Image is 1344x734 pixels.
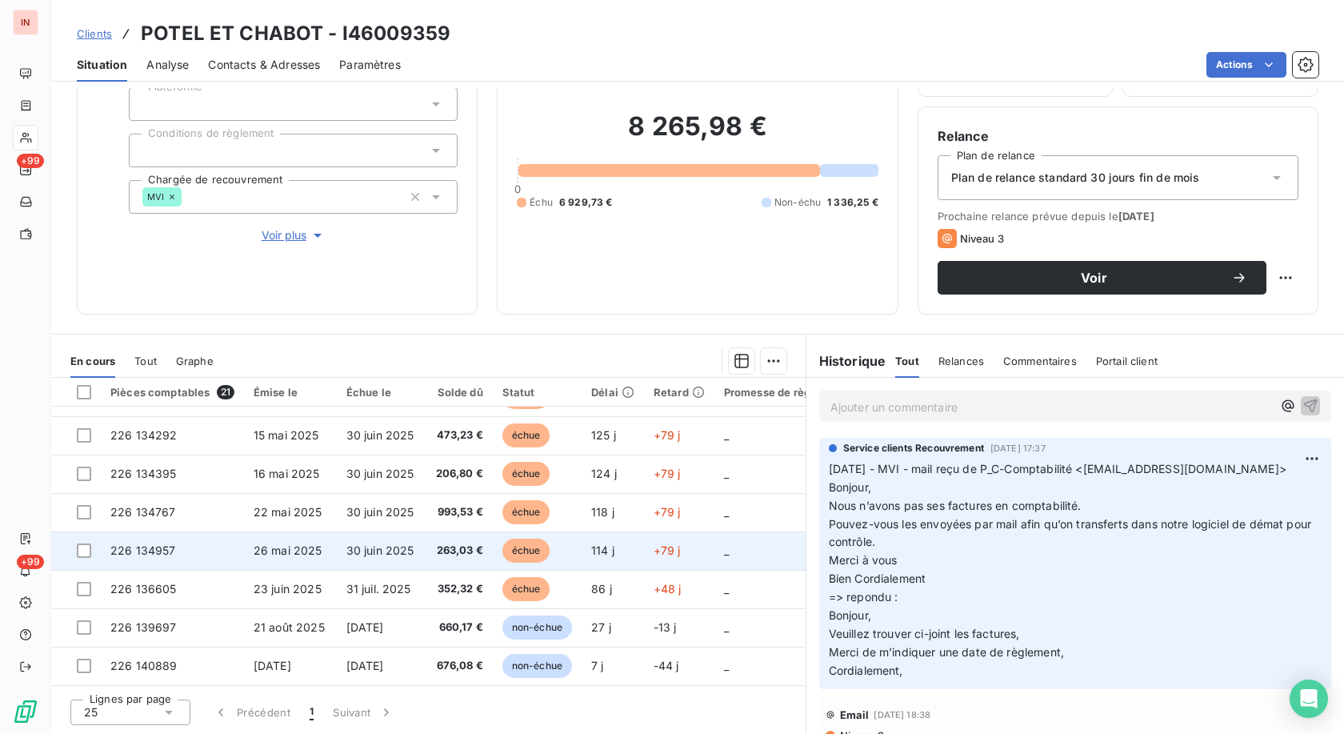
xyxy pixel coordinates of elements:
span: [DATE] - MVI - mail reçu de P_C-Comptabilité <[EMAIL_ADDRESS][DOMAIN_NAME]> Bonjour, [829,462,1286,494]
span: 1 [310,704,314,720]
span: 114 j [591,543,614,557]
span: 21 [217,385,234,399]
span: -44 j [654,659,679,672]
div: IN [13,10,38,35]
span: 1 336,25 € [827,195,878,210]
h2: 8 265,98 € [517,110,878,158]
span: 226 134292 [110,428,178,442]
span: Relances [938,355,984,367]
h3: POTEL ET CHABOT - I46009359 [141,19,450,48]
span: [DATE] [254,659,291,672]
span: Échu [530,195,553,210]
span: échue [502,500,550,524]
div: Promesse de règlement [724,386,847,399]
span: 26 mai 2025 [254,543,322,557]
span: échue [502,462,550,486]
span: +79 j [654,428,681,442]
h6: Relance [938,126,1298,146]
span: 352,32 € [435,581,483,597]
span: +99 [17,154,44,168]
span: 0 [514,182,521,195]
span: Merci à vous [829,553,898,567]
span: 473,23 € [435,427,483,443]
span: 30 juin 2025 [346,467,414,480]
div: Pièces comptables [110,385,234,399]
span: Commentaires [1003,355,1077,367]
a: Clients [77,26,112,42]
input: Ajouter une valeur [142,143,155,158]
span: 30 juin 2025 [346,428,414,442]
span: _ [724,543,729,557]
span: échue [502,577,550,601]
span: échue [502,423,550,447]
span: 22 mai 2025 [254,505,322,519]
span: 226 139697 [110,620,177,634]
button: Suivant [323,696,404,729]
span: [DATE] 18:38 [874,710,930,720]
span: 993,53 € [435,504,483,520]
span: Analyse [146,57,189,73]
span: +79 j [654,505,681,519]
span: 25 [84,704,98,720]
span: _ [724,582,729,596]
button: 1 [300,696,323,729]
div: Solde dû [435,386,483,399]
span: 206,80 € [435,466,483,482]
span: +79 j [654,543,681,557]
button: Voir plus [129,227,458,244]
span: Cordialement, [829,664,903,677]
span: Bien Cordialement [829,572,926,585]
span: 30 juin 2025 [346,505,414,519]
span: [DATE] 17:37 [990,443,1046,453]
span: Plan de relance standard 30 jours fin de mois [951,170,1200,186]
span: Prochaine relance prévue depuis le [938,210,1298,223]
img: Logo LeanPay [13,699,38,724]
span: 30 juin 2025 [346,543,414,557]
span: Portail client [1096,355,1158,367]
span: MVI [147,192,164,202]
h6: Historique [806,351,886,371]
span: Email [840,708,870,721]
div: Open Intercom Messenger [1290,680,1328,718]
span: Contacts & Adresses [208,57,320,73]
span: 660,17 € [435,620,483,636]
span: Tout [895,355,919,367]
span: 21 août 2025 [254,620,325,634]
span: Clients [77,27,112,40]
span: +79 j [654,467,681,480]
span: Voir [957,271,1231,284]
span: [DATE] [1118,210,1154,223]
span: Paramètres [339,57,401,73]
span: Non-échu [774,195,821,210]
span: _ [724,505,729,519]
span: 226 140889 [110,659,178,672]
span: 23 juin 2025 [254,582,322,596]
span: +48 j [654,582,682,596]
span: 676,08 € [435,658,483,674]
span: 263,03 € [435,543,483,559]
span: 16 mai 2025 [254,467,320,480]
span: non-échue [502,654,572,678]
span: Merci de m’indiquer une date de règlement, [829,645,1064,659]
span: 125 j [591,428,616,442]
button: Précédent [203,696,300,729]
span: 226 134767 [110,505,176,519]
span: Pouvez-vous les envoyées par mail afin qu’on transferts dans notre logiciel de démat pour contrôle. [829,517,1315,549]
span: 6 929,73 € [559,195,613,210]
span: Niveau 3 [960,232,1004,245]
div: Délai [591,386,634,399]
span: 86 j [591,582,612,596]
span: 226 134957 [110,543,176,557]
span: +99 [17,555,44,569]
span: [DATE] [346,620,384,634]
span: 15 mai 2025 [254,428,319,442]
span: Nous n’avons pas ses factures en comptabilité. [829,499,1082,512]
span: _ [724,467,729,480]
span: [DATE] [346,659,384,672]
div: Émise le [254,386,327,399]
span: _ [724,620,729,634]
span: Service clients Recouvrement [843,441,984,455]
span: 7 j [591,659,603,672]
span: Graphe [176,355,214,367]
span: -13 j [654,620,677,634]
